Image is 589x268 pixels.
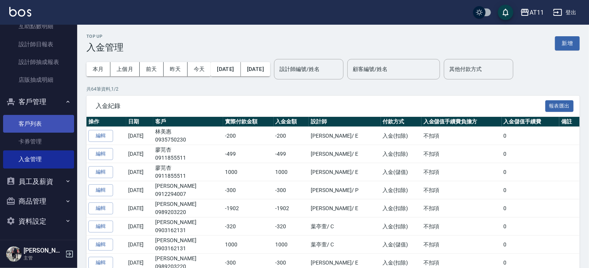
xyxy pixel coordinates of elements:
td: 0 [502,236,560,254]
h2: Top Up [86,34,124,39]
p: 0903162131 [155,244,221,253]
td: [DATE] [126,217,153,236]
th: 付款方式 [381,117,421,127]
th: 入金金額 [274,117,309,127]
td: -499 [223,145,273,163]
h5: [PERSON_NAME] [24,247,63,255]
p: 0911855511 [155,172,221,180]
a: 客戶列表 [3,115,74,133]
th: 實際付款金額 [223,117,273,127]
td: [PERSON_NAME] / E [309,199,381,217]
p: 主管 [24,255,63,261]
td: [PERSON_NAME] [153,217,223,236]
button: 登出 [550,5,580,20]
a: 店販抽成明細 [3,71,74,89]
th: 設計師 [309,117,381,127]
td: [DATE] [126,145,153,163]
td: 葉亭萱 / C [309,236,381,254]
td: 入金(扣除) [381,145,421,163]
td: 1000 [223,236,273,254]
td: 不扣項 [421,181,502,199]
button: [DATE] [211,62,240,76]
a: 卡券管理 [3,133,74,150]
td: -200 [274,127,309,145]
th: 操作 [86,117,126,127]
button: 編輯 [88,221,113,233]
td: [PERSON_NAME] [153,236,223,254]
td: 林美惠 [153,127,223,145]
td: [PERSON_NAME] [153,181,223,199]
td: 不扣項 [421,236,502,254]
button: 編輯 [88,202,113,214]
button: [DATE] [241,62,270,76]
td: [DATE] [126,163,153,181]
td: -200 [223,127,273,145]
td: -300 [223,181,273,199]
td: -1902 [223,199,273,217]
img: Person [6,246,22,262]
a: 報表匯出 [545,102,574,109]
td: 1000 [274,163,309,181]
p: 0911855511 [155,154,221,162]
td: 1000 [274,236,309,254]
td: [PERSON_NAME] / E [309,163,381,181]
td: 入金(儲值) [381,163,421,181]
a: 設計師日報表 [3,35,74,53]
td: 0 [502,127,560,145]
td: 不扣項 [421,217,502,236]
button: 今天 [188,62,211,76]
td: 入金(扣除) [381,199,421,217]
button: AT11 [517,5,547,20]
td: [DATE] [126,199,153,217]
td: 0 [502,163,560,181]
td: -1902 [274,199,309,217]
button: 編輯 [88,130,113,142]
button: 前天 [140,62,164,76]
td: 0 [502,145,560,163]
h3: 入金管理 [86,42,124,53]
td: 入金(扣除) [381,217,421,236]
button: 客戶管理 [3,92,74,112]
th: 日期 [126,117,153,127]
a: 入金管理 [3,150,74,168]
a: 設計師抽成報表 [3,53,74,71]
button: 員工及薪資 [3,172,74,192]
td: [PERSON_NAME] / E [309,127,381,145]
button: 上個月 [110,62,140,76]
td: [DATE] [126,181,153,199]
th: 備註 [559,117,580,127]
button: 報表匯出 [545,100,574,112]
td: [PERSON_NAME] [153,199,223,217]
td: 不扣項 [421,163,502,181]
button: 資料設定 [3,211,74,231]
td: [PERSON_NAME] / P [309,181,381,199]
button: 編輯 [88,148,113,160]
p: 0912294007 [155,190,221,198]
td: 入金(儲值) [381,236,421,254]
button: 本月 [86,62,110,76]
td: 廖芫杏 [153,163,223,181]
td: 不扣項 [421,199,502,217]
td: [DATE] [126,236,153,254]
button: save [498,5,513,20]
td: -300 [274,181,309,199]
td: 0 [502,217,560,236]
td: [PERSON_NAME] / E [309,145,381,163]
td: -320 [223,217,273,236]
td: 不扣項 [421,127,502,145]
a: 新增 [555,39,580,47]
td: -320 [274,217,309,236]
th: 客戶 [153,117,223,127]
button: 商品管理 [3,191,74,211]
td: 入金(扣除) [381,127,421,145]
td: 葉亭萱 / C [309,217,381,236]
td: 1000 [223,163,273,181]
td: 0 [502,199,560,217]
th: 入金儲值手續費負擔方 [421,117,502,127]
td: 不扣項 [421,145,502,163]
td: [DATE] [126,127,153,145]
td: 入金(扣除) [381,181,421,199]
button: 新增 [555,36,580,51]
img: Logo [9,7,31,17]
button: 編輯 [88,239,113,251]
